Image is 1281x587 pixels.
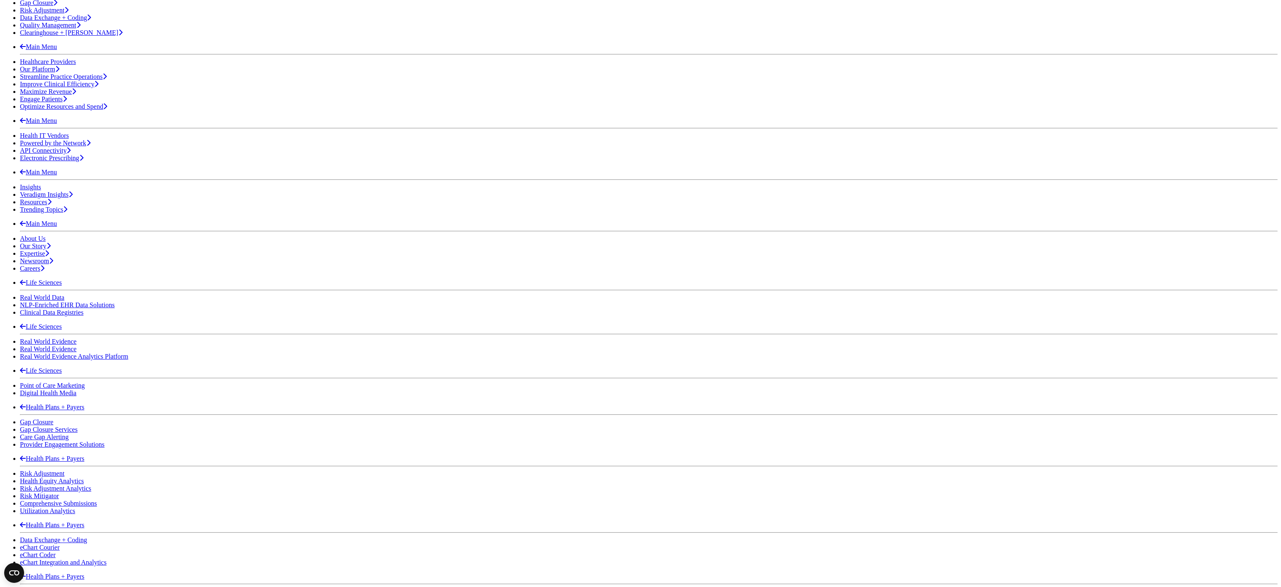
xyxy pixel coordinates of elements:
a: Real World Evidence [20,338,76,345]
a: Real World Evidence Analytics Platform [20,353,128,360]
a: Utilization Analytics [20,507,75,514]
a: Careers [20,265,44,272]
a: Clearinghouse + [PERSON_NAME] [20,29,123,36]
a: Expertise [20,250,49,257]
a: Risk Adjustment [20,7,69,14]
a: Streamline Practice Operations [20,73,107,80]
a: Optimize Resources and Spend [20,103,107,110]
a: Insights [20,183,41,191]
a: eChart Courier [20,544,60,551]
a: Real World Evidence [20,345,76,352]
a: Gap Closure Services [20,426,78,433]
a: Life Sciences [20,367,62,374]
a: Health Plans + Payers [20,573,84,580]
a: Our Platform [20,66,59,73]
a: Data Exchange + Coding [20,536,87,543]
a: Quality Management [20,22,81,29]
a: Main Menu [20,220,57,227]
iframe: Drift Chat Widget [1121,536,1271,577]
a: Health IT Vendors [20,132,69,139]
a: Veradigm Insights [20,191,73,198]
a: Main Menu [20,43,57,50]
a: Powered by the Network [20,139,91,147]
a: Healthcare Providers [20,58,76,65]
a: About Us [20,235,46,242]
a: Resources [20,198,52,205]
button: Open CMP widget [4,563,24,583]
a: Electronic Prescribing [20,154,84,161]
a: Risk Adjustment Analytics [20,485,91,492]
a: Improve Clinical Efficiency [20,81,98,88]
a: API Connectivity [20,147,71,154]
a: Newsroom [20,257,53,264]
a: Gap Closure [20,418,53,426]
a: eChart Coder [20,551,56,558]
a: Health Equity Analytics [20,477,84,484]
a: Our Story [20,242,51,249]
a: Life Sciences [20,323,62,330]
a: Clinical Data Registries [20,309,84,316]
a: Risk Adjustment [20,470,64,477]
a: Comprehensive Submissions [20,500,97,507]
a: Maximize Revenue [20,88,76,95]
a: Data Exchange + Coding [20,14,91,21]
a: NLP-Enriched EHR Data Solutions [20,301,115,308]
a: eChart Integration and Analytics [20,559,106,566]
a: Trending Topics [20,206,67,213]
a: Health Plans + Payers [20,521,84,528]
a: Digital Health Media [20,389,76,396]
a: Health Plans + Payers [20,455,84,462]
a: Provider Engagement Solutions [20,441,105,448]
a: Health Plans + Payers [20,404,84,411]
a: Risk Mitigator [20,492,59,499]
a: Life Sciences [20,279,62,286]
a: Main Menu [20,117,57,124]
a: Engage Patients [20,95,67,103]
a: Real World Data [20,294,64,301]
a: Care Gap Alerting [20,433,69,440]
a: Point of Care Marketing [20,382,85,389]
a: Main Menu [20,169,57,176]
